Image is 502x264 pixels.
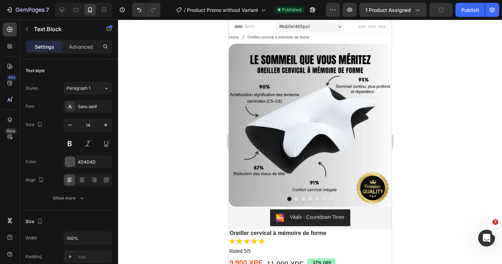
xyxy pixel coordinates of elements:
div: Padding [26,253,42,260]
iframe: Intercom live chat [478,230,495,246]
span: Product Promo without Variant [187,6,258,14]
div: Text style [26,68,45,74]
span: Published [282,7,301,13]
div: Size [26,217,44,227]
button: Paragraph 1 [63,82,112,95]
div: 4D4D4D [78,159,111,165]
div: Sans-serif [78,104,111,110]
div: Size [26,120,44,130]
p: 7 [46,6,49,14]
p: Settings [35,43,54,50]
button: 7 [3,3,52,17]
span: 1 product assigned [365,6,411,14]
div: Undo/Redo [132,3,160,17]
div: Show more [53,195,85,202]
div: Align [26,175,45,185]
div: Styles [26,85,38,91]
div: OFF [93,240,104,248]
div: Add... [78,254,111,260]
div: Publish [461,6,479,14]
div: Color [26,159,36,165]
div: 11 900 XPF [37,239,76,250]
div: Font [26,103,34,110]
div: Beta [5,128,17,134]
span: 2 [493,219,498,225]
span: Paragraph 1 [67,85,90,91]
div: 450 [7,75,17,80]
button: Publish [455,3,485,17]
button: 1 product assigned [359,3,427,17]
div: Width [26,235,37,241]
iframe: Design area [229,20,392,264]
div: 17% [83,240,93,247]
p: Advanced [69,43,93,50]
input: Auto [64,232,112,244]
button: Show more [26,192,112,204]
span: / [184,6,186,14]
p: Text Block [34,25,94,33]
